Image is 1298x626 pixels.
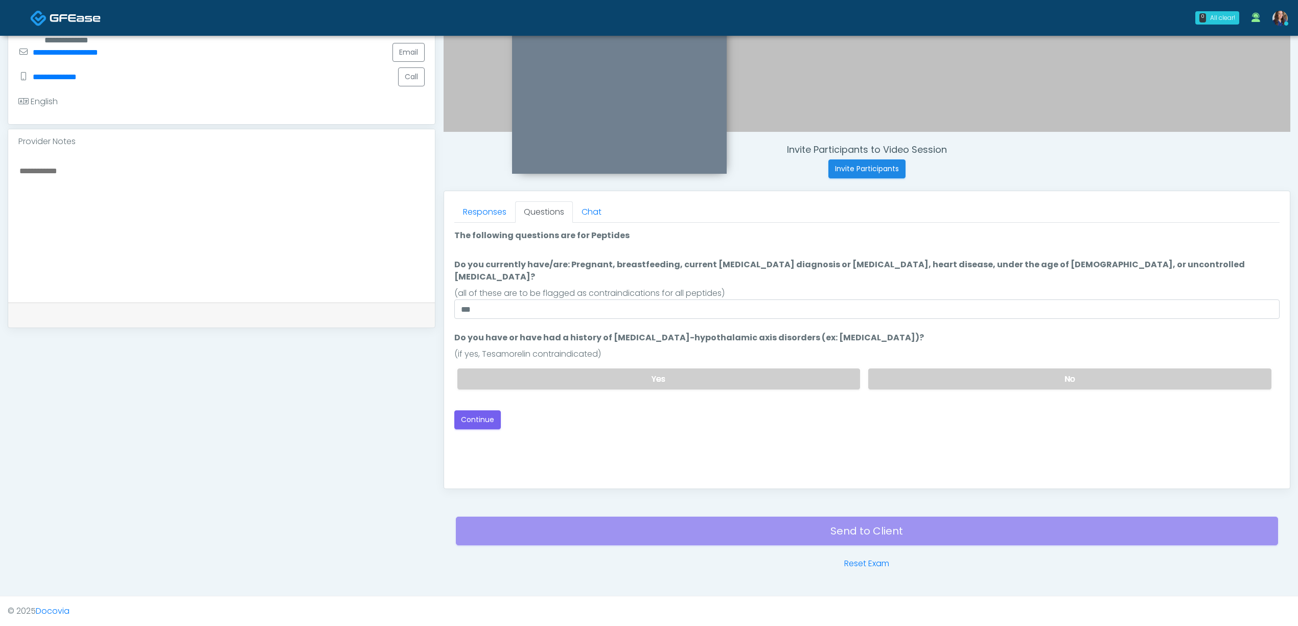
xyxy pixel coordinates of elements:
a: Responses [454,201,515,223]
button: Open LiveChat chat widget [8,4,39,35]
a: Email [392,43,425,62]
button: Invite Participants [828,159,906,178]
a: Chat [573,201,610,223]
label: Do you currently have/are: Pregnant, breastfeeding, current [MEDICAL_DATA] diagnosis or [MEDICAL_... [454,259,1280,283]
div: Provider Notes [8,129,435,154]
label: The following questions are for Peptides [454,229,630,242]
label: Yes [457,368,861,389]
button: Call [398,67,425,86]
a: Docovia [36,605,69,617]
div: (if yes, Tesamorelin contraindicated) [454,348,1280,360]
img: Kristin Adams [1272,11,1288,26]
button: Continue [454,410,501,429]
a: Questions [515,201,573,223]
a: Reset Exam [844,558,889,570]
h4: Invite Participants to Video Session [444,144,1290,155]
div: English [18,96,58,108]
div: (all of these are to be flagged as contraindications for all peptides) [454,287,1280,299]
img: Docovia [50,13,101,23]
label: No [868,368,1271,389]
img: Docovia [30,10,47,27]
a: 0 All clear! [1189,7,1245,29]
a: Docovia [30,1,101,34]
div: All clear! [1210,13,1235,22]
label: Do you have or have had a history of [MEDICAL_DATA]-hypothalamic axis disorders (ex: [MEDICAL_DAT... [454,332,924,344]
div: 0 [1199,13,1206,22]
